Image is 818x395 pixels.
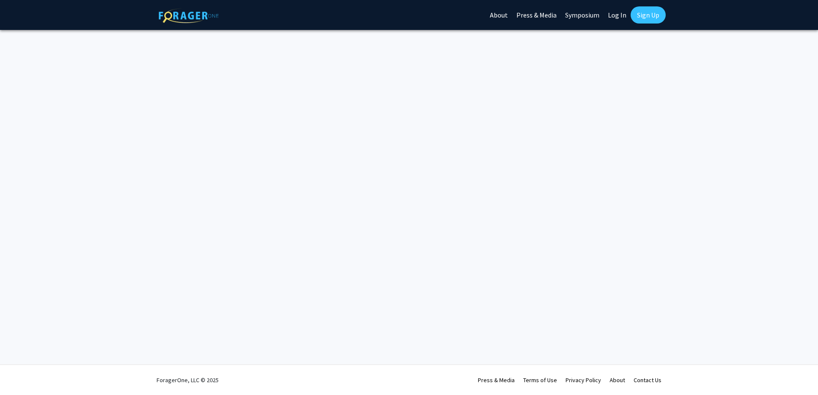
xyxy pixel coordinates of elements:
[159,8,219,23] img: ForagerOne Logo
[631,6,666,24] a: Sign Up
[478,376,515,384] a: Press & Media
[566,376,601,384] a: Privacy Policy
[610,376,625,384] a: About
[157,365,219,395] div: ForagerOne, LLC © 2025
[634,376,661,384] a: Contact Us
[523,376,557,384] a: Terms of Use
